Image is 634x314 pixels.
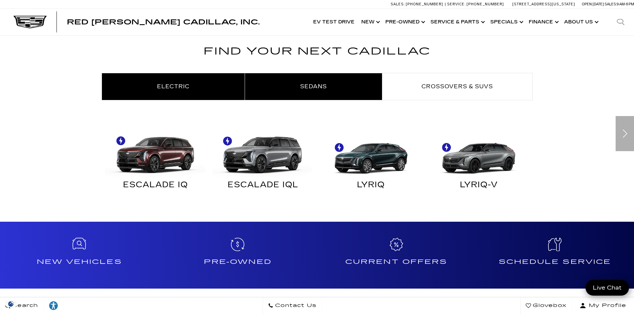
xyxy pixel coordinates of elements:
[310,9,358,35] a: EV Test Drive
[478,256,631,267] h4: Schedule Service
[209,126,317,196] a: ESCALADE IQL ESCALADE IQL
[586,301,626,310] span: My Profile
[102,43,533,68] h2: Find Your Next Cadillac
[476,222,634,289] a: Schedule Service
[322,182,420,191] div: LYRIQ
[3,256,156,267] h4: New Vehicles
[67,18,260,26] span: Red [PERSON_NAME] Cadillac, Inc.
[3,300,19,307] img: Opt-Out Icon
[273,301,316,310] span: Contact Us
[561,9,601,35] a: About Us
[421,83,493,90] span: Crossovers & SUVs
[107,182,205,191] div: ESCALADE IQ
[317,222,476,289] a: Current Offers
[13,16,47,28] img: Cadillac Dark Logo with Cadillac White Text
[582,2,604,6] span: Open [DATE]
[300,83,327,90] span: Sedans
[617,2,634,6] span: 9 AM-6 PM
[382,73,533,100] li: Crossovers & SUVs
[102,126,210,196] a: ESCALADE IQ ESCALADE IQ
[512,2,575,6] a: [STREET_ADDRESS][US_STATE]
[158,222,317,289] a: Pre-Owned
[213,126,314,177] img: ESCALADE IQL
[317,126,425,196] a: LYRIQ LYRIQ
[425,126,533,196] a: LYRIQ-V LYRIQ-V
[520,297,572,314] a: Glovebox
[605,2,617,6] span: Sales:
[358,9,382,35] a: New
[105,126,206,177] img: ESCALADE IQ
[321,126,422,177] img: LYRIQ
[616,116,634,151] div: Next
[427,9,487,35] a: Service & Parts
[487,9,525,35] a: Specials
[10,301,38,310] span: Search
[428,126,529,177] img: LYRIQ-V
[607,9,634,35] div: Search
[245,73,382,100] li: Sedans
[586,280,629,296] a: Live Chat
[3,300,19,307] section: Click to Open Cookie Consent Modal
[445,2,506,6] a: Service: [PHONE_NUMBER]
[43,297,64,314] a: Explore your accessibility options
[391,2,405,6] span: Sales:
[382,9,427,35] a: Pre-Owned
[531,301,566,310] span: Glovebox
[391,2,445,6] a: Sales: [PHONE_NUMBER]
[320,256,473,267] h4: Current Offers
[214,182,312,191] div: ESCALADE IQL
[43,301,64,311] div: Explore your accessibility options
[102,126,533,196] div: Electric
[263,297,322,314] a: Contact Us
[525,9,561,35] a: Finance
[406,2,443,6] span: [PHONE_NUMBER]
[590,284,625,292] span: Live Chat
[102,73,245,100] li: Electric
[161,256,314,267] h4: Pre-Owned
[572,297,634,314] button: Open user profile menu
[67,19,260,25] a: Red [PERSON_NAME] Cadillac, Inc.
[430,182,528,191] div: LYRIQ-V
[467,2,504,6] span: [PHONE_NUMBER]
[157,83,189,90] span: Electric
[447,2,466,6] span: Service:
